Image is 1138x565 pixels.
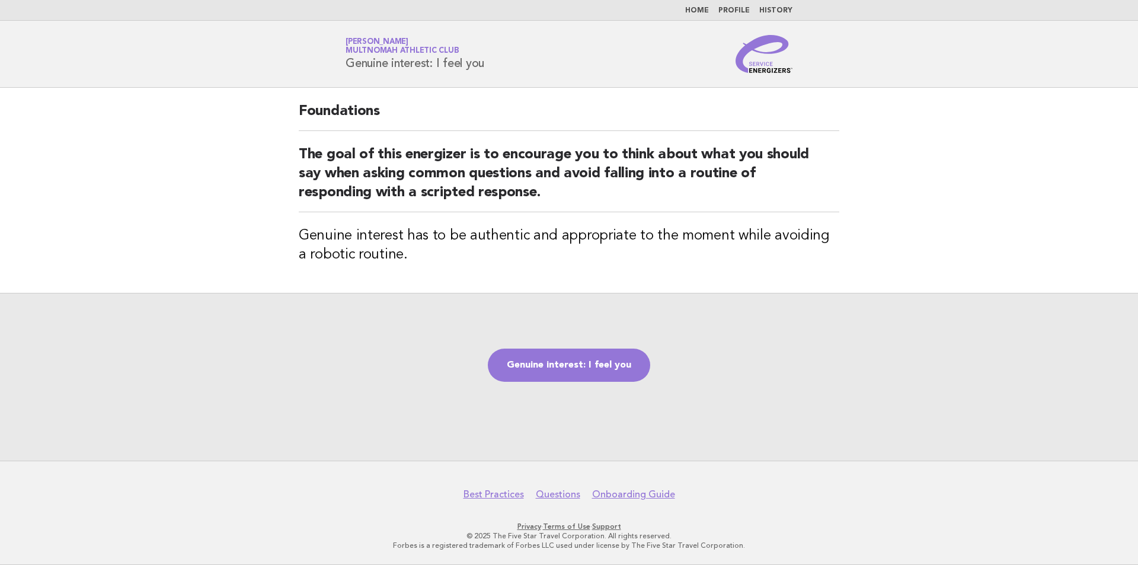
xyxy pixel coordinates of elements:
[299,102,839,131] h2: Foundations
[517,522,541,531] a: Privacy
[346,47,459,55] span: Multnomah Athletic Club
[206,522,932,531] p: · ·
[592,522,621,531] a: Support
[346,38,459,55] a: [PERSON_NAME]Multnomah Athletic Club
[718,7,750,14] a: Profile
[206,541,932,550] p: Forbes is a registered trademark of Forbes LLC used under license by The Five Star Travel Corpora...
[463,489,524,500] a: Best Practices
[685,7,709,14] a: Home
[299,145,839,212] h2: The goal of this energizer is to encourage you to think about what you should say when asking com...
[346,39,484,69] h1: Genuine interest: I feel you
[536,489,580,500] a: Questions
[206,531,932,541] p: © 2025 The Five Star Travel Corporation. All rights reserved.
[759,7,792,14] a: History
[488,349,650,382] a: Genuine interest: I feel you
[299,226,839,264] h3: Genuine interest has to be authentic and appropriate to the moment while avoiding a robotic routine.
[543,522,590,531] a: Terms of Use
[592,489,675,500] a: Onboarding Guide
[736,35,792,73] img: Service Energizers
